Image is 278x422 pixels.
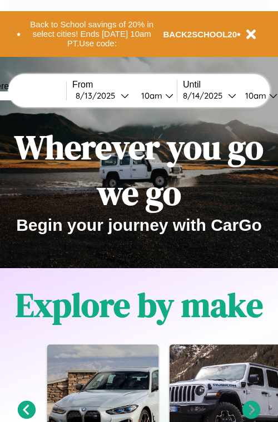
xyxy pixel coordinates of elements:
label: From [72,80,177,90]
b: BACK2SCHOOL20 [163,30,237,39]
button: 10am [132,90,177,101]
div: 8 / 13 / 2025 [76,90,121,101]
button: Back to School savings of 20% in select cities! Ends [DATE] 10am PT.Use code: [21,17,163,51]
button: 8/13/2025 [72,90,132,101]
div: 8 / 14 / 2025 [183,90,228,101]
h1: Explore by make [16,282,263,328]
div: 10am [136,90,165,101]
div: 10am [240,90,269,101]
